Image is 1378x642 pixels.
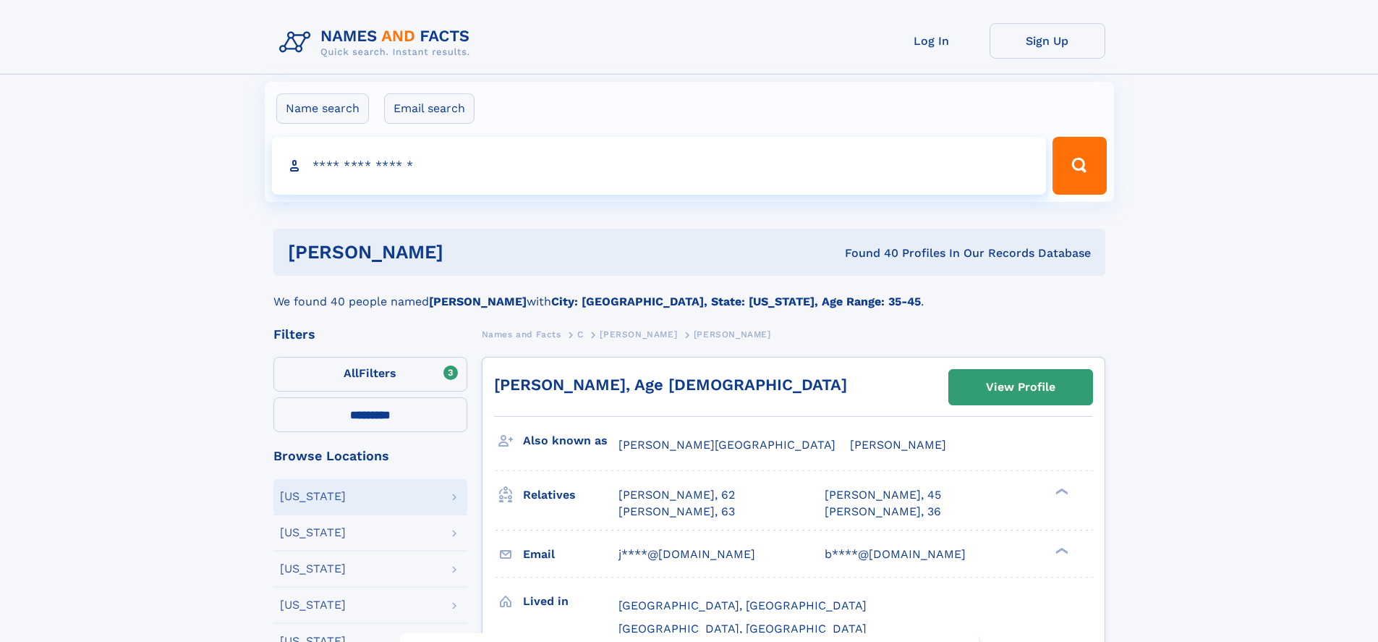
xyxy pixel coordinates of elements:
a: [PERSON_NAME], 62 [618,487,735,503]
a: [PERSON_NAME], 45 [825,487,941,503]
div: Browse Locations [273,449,467,463]
span: [PERSON_NAME] [694,329,771,339]
a: C [577,325,584,343]
b: [PERSON_NAME] [429,295,527,308]
a: [PERSON_NAME], 36 [825,504,941,520]
div: [US_STATE] [280,563,346,575]
a: View Profile [949,370,1092,405]
img: Logo Names and Facts [273,23,482,62]
div: [US_STATE] [280,599,346,611]
div: Found 40 Profiles In Our Records Database [644,245,1091,261]
span: [PERSON_NAME][GEOGRAPHIC_DATA] [618,438,835,452]
div: [US_STATE] [280,527,346,538]
div: [US_STATE] [280,491,346,502]
div: ❯ [1052,487,1069,497]
h1: [PERSON_NAME] [288,243,645,261]
span: [PERSON_NAME] [600,329,677,339]
a: [PERSON_NAME], 63 [618,504,735,520]
span: [PERSON_NAME] [850,438,946,452]
span: [GEOGRAPHIC_DATA], [GEOGRAPHIC_DATA] [618,599,867,612]
span: All [344,366,359,380]
label: Name search [276,93,369,124]
a: [PERSON_NAME], Age [DEMOGRAPHIC_DATA] [494,376,847,394]
a: Names and Facts [482,325,561,343]
h3: Also known as [523,428,618,453]
h3: Relatives [523,483,618,507]
button: Search Button [1052,137,1106,195]
div: ❯ [1052,546,1069,555]
span: C [577,329,584,339]
h3: Email [523,542,618,567]
div: Filters [273,328,467,341]
span: [GEOGRAPHIC_DATA], [GEOGRAPHIC_DATA] [618,622,867,635]
input: search input [272,137,1047,195]
a: [PERSON_NAME] [600,325,677,343]
div: View Profile [986,371,1055,404]
label: Email search [384,93,475,124]
label: Filters [273,357,467,392]
b: City: [GEOGRAPHIC_DATA], State: [US_STATE], Age Range: 35-45 [551,295,921,308]
a: Log In [874,23,990,59]
a: Sign Up [990,23,1105,59]
div: We found 40 people named with . [273,276,1105,311]
h3: Lived in [523,589,618,614]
